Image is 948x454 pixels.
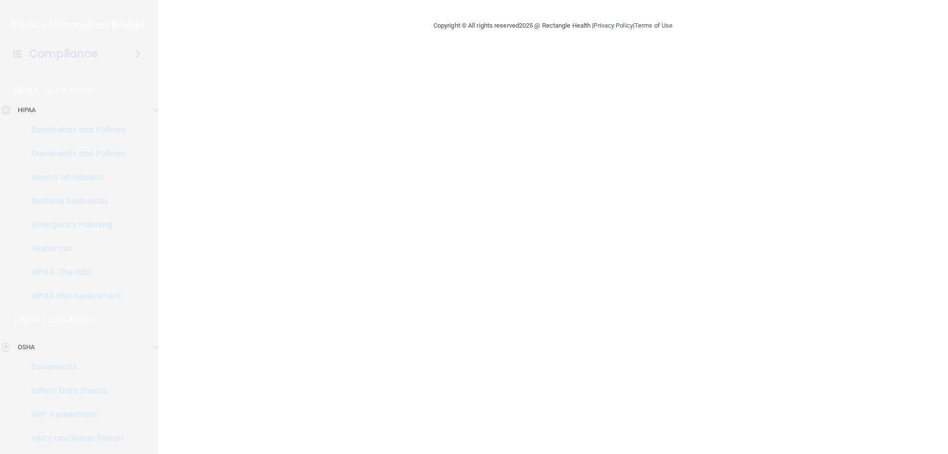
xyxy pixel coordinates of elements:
p: Report an Incident [6,172,141,182]
p: Resources [6,244,141,253]
p: Injury and Illness Report [6,433,141,443]
p: Emergency Planning [6,220,141,230]
p: Learn More! [43,314,95,326]
h4: Compliance [29,47,98,61]
p: HIPAA [13,84,39,96]
p: HIPAA Risk Assessment [6,291,141,301]
p: Documents and Policies [6,125,141,135]
p: Documents [6,362,141,372]
p: OSHA [18,341,35,353]
p: Self-Assessment [6,410,141,419]
img: PMB logo [12,15,146,35]
p: HIPAA [18,104,36,116]
div: Copyright © All rights reserved 2025 @ Rectangle Health | | [373,10,733,41]
p: Learn More! [43,84,96,96]
p: Documents and Policies [6,149,141,159]
a: Privacy Policy [593,22,632,29]
a: Terms of Use [634,22,672,29]
p: OSHA [13,314,38,326]
p: Safety Data Sheets [6,386,141,396]
p: HIPAA Checklist [6,267,141,277]
p: Business Associates [6,196,141,206]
